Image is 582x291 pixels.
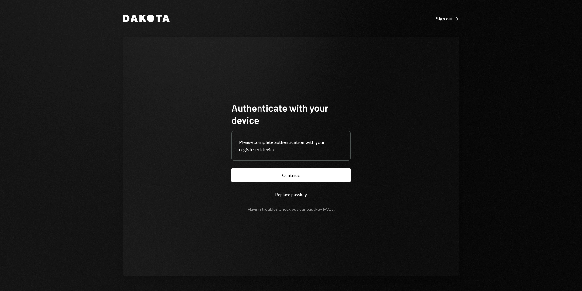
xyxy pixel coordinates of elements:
[239,138,343,153] div: Please complete authentication with your registered device.
[436,16,459,22] div: Sign out
[436,15,459,22] a: Sign out
[231,168,351,182] button: Continue
[231,102,351,126] h1: Authenticate with your device
[307,207,334,212] a: passkey FAQs
[231,187,351,202] button: Replace passkey
[248,207,335,212] div: Having trouble? Check out our .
